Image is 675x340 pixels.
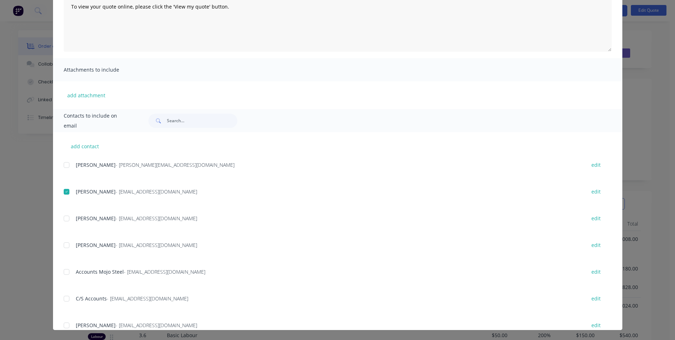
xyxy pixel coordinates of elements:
button: edit [587,187,605,196]
input: Search... [167,114,237,128]
button: add attachment [64,90,109,101]
button: edit [587,294,605,303]
span: Attachments to include [64,65,142,75]
span: Contacts to include on email [64,111,131,131]
span: - [EMAIL_ADDRESS][DOMAIN_NAME] [116,322,197,329]
span: Accounts Mojo Steel [76,268,124,275]
span: - [EMAIL_ADDRESS][DOMAIN_NAME] [107,295,188,302]
button: edit [587,160,605,170]
button: add contact [64,141,106,151]
span: - [PERSON_NAME][EMAIL_ADDRESS][DOMAIN_NAME] [116,161,234,168]
span: [PERSON_NAME] [76,322,116,329]
span: [PERSON_NAME] [76,161,116,168]
span: - [EMAIL_ADDRESS][DOMAIN_NAME] [116,242,197,248]
button: edit [587,320,605,330]
span: [PERSON_NAME] [76,188,116,195]
span: [PERSON_NAME] [76,215,116,222]
span: [PERSON_NAME] [76,242,116,248]
button: edit [587,267,605,277]
button: edit [587,213,605,223]
button: edit [587,240,605,250]
span: - [EMAIL_ADDRESS][DOMAIN_NAME] [116,215,197,222]
span: C/S Accounts [76,295,107,302]
span: - [EMAIL_ADDRESS][DOMAIN_NAME] [116,188,197,195]
span: - [EMAIL_ADDRESS][DOMAIN_NAME] [124,268,205,275]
